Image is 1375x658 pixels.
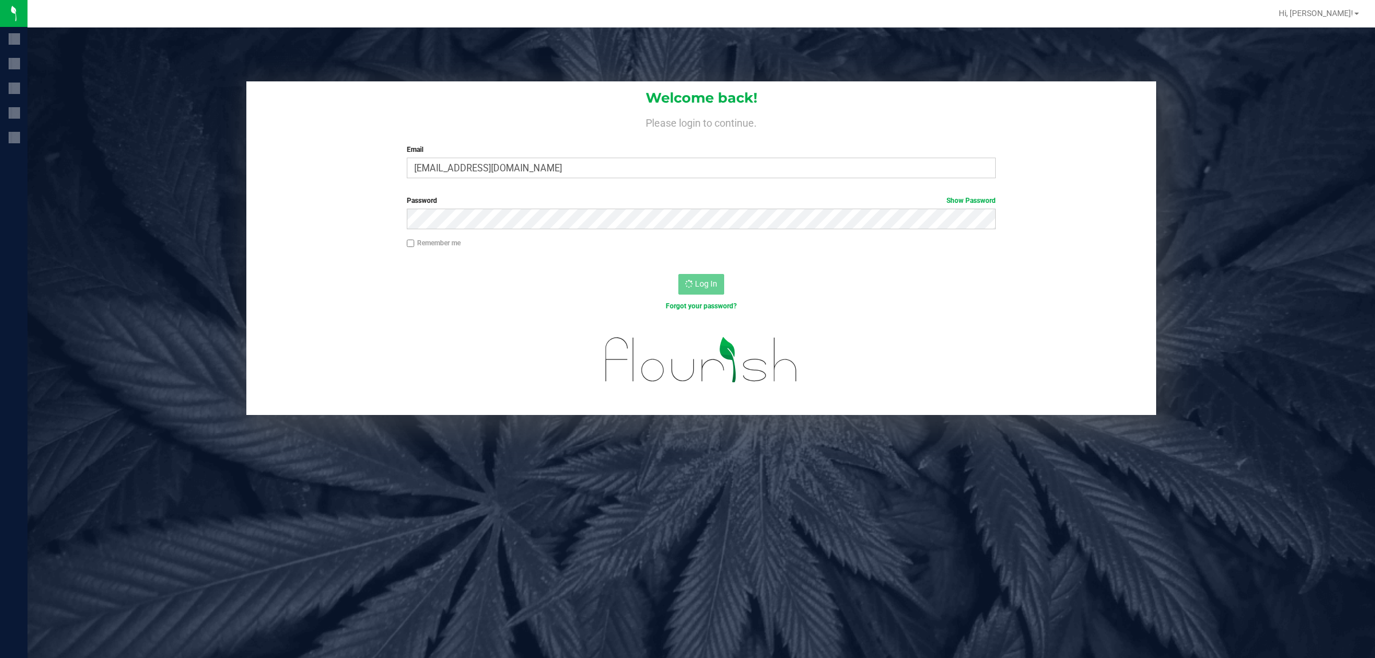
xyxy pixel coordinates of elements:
[1279,9,1353,18] span: Hi, [PERSON_NAME]!
[246,91,1156,105] h1: Welcome back!
[407,238,461,248] label: Remember me
[946,197,996,205] a: Show Password
[588,323,815,397] img: flourish_logo.svg
[695,279,717,288] span: Log In
[666,302,737,310] a: Forgot your password?
[407,144,996,155] label: Email
[407,197,437,205] span: Password
[246,115,1156,128] h4: Please login to continue.
[678,274,724,295] button: Log In
[407,240,415,248] input: Remember me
